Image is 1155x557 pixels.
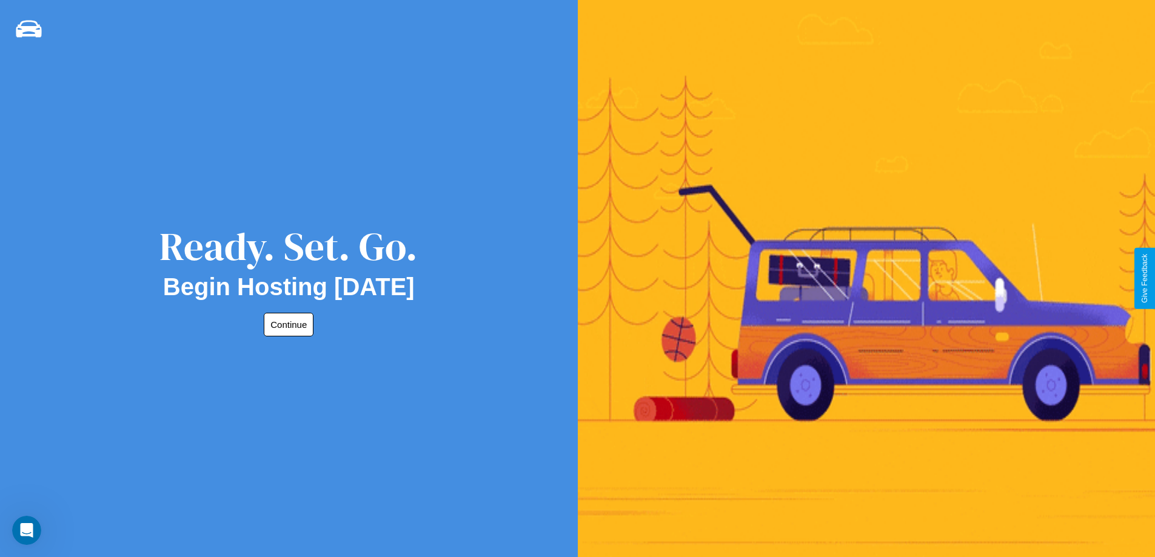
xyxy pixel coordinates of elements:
div: Give Feedback [1140,254,1149,303]
iframe: Intercom live chat [12,516,41,545]
h2: Begin Hosting [DATE] [163,273,415,301]
div: Ready. Set. Go. [159,219,418,273]
button: Continue [264,313,313,336]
